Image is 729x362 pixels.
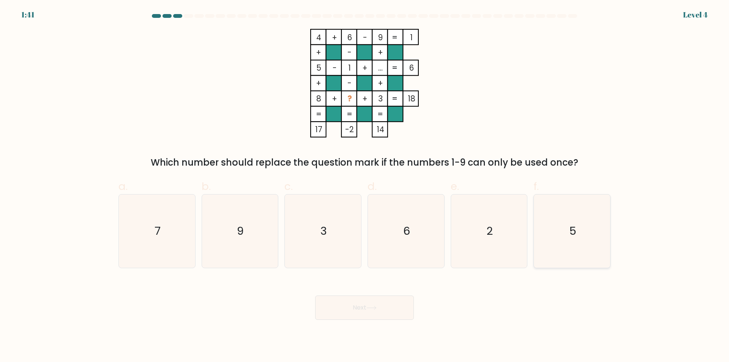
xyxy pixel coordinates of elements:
[362,93,368,104] tspan: +
[316,109,322,120] tspan: =
[569,224,576,239] text: 5
[320,224,327,239] text: 3
[377,124,384,135] tspan: 14
[316,62,321,73] tspan: 5
[533,179,539,194] span: f.
[410,32,413,43] tspan: 1
[316,93,321,104] tspan: 8
[392,62,398,73] tspan: =
[332,93,337,104] tspan: +
[21,9,35,21] div: 1:41
[378,62,383,73] tspan: ...
[392,32,398,43] tspan: =
[451,179,459,194] span: e.
[333,62,337,73] tspan: -
[403,224,410,239] text: 6
[315,124,322,135] tspan: 17
[316,47,321,58] tspan: +
[316,77,321,89] tspan: +
[409,62,414,73] tspan: 6
[348,62,351,73] tspan: 1
[377,109,383,120] tspan: =
[378,32,383,43] tspan: 9
[378,77,383,89] tspan: +
[202,179,211,194] span: b.
[155,224,161,239] text: 7
[123,156,606,169] div: Which number should replace the question mark if the numbers 1-9 can only be used once?
[347,47,352,58] tspan: -
[118,179,128,194] span: a.
[486,224,493,239] text: 2
[368,179,377,194] span: d.
[237,224,244,239] text: 9
[316,32,321,43] tspan: 4
[345,124,354,135] tspan: -2
[378,47,383,58] tspan: +
[347,32,352,43] tspan: 6
[392,93,398,104] tspan: =
[332,32,337,43] tspan: +
[362,62,368,73] tspan: +
[683,9,708,21] div: Level 4
[347,77,352,89] tspan: -
[347,93,352,104] tspan: ?
[378,93,383,104] tspan: 3
[347,109,352,120] tspan: =
[408,93,415,104] tspan: 18
[315,296,414,320] button: Next
[363,32,367,43] tspan: -
[284,179,293,194] span: c.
